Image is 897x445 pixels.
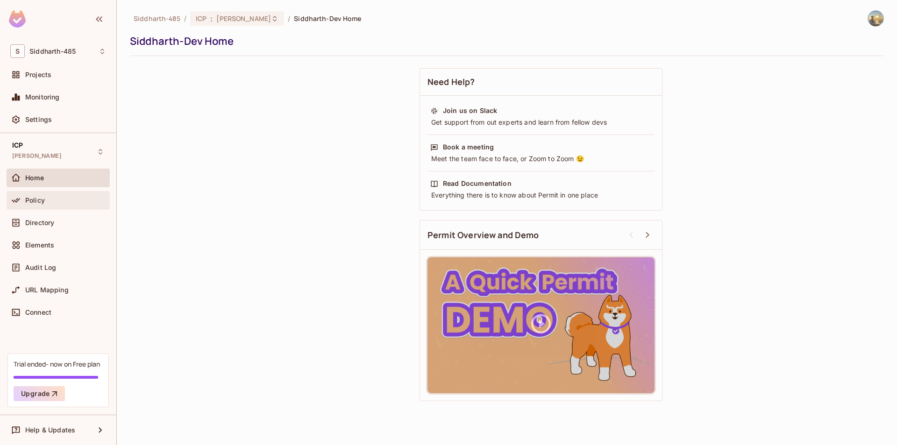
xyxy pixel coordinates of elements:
span: Connect [25,309,51,316]
span: Policy [25,197,45,204]
span: Settings [25,116,52,123]
li: / [288,14,290,23]
div: Everything there is to know about Permit in one place [430,191,652,200]
img: Siddharth Sharma [868,11,883,26]
div: Join us on Slack [443,106,497,115]
div: Meet the team face to face, or Zoom to Zoom 😉 [430,154,652,163]
span: [PERSON_NAME] [216,14,271,23]
span: Siddharth-Dev Home [294,14,361,23]
button: Upgrade [14,386,65,401]
div: Get support from out experts and learn from fellow devs [430,118,652,127]
span: ICP [12,141,23,149]
div: Book a meeting [443,142,494,152]
span: Workspace: Siddharth-485 [29,48,76,55]
img: SReyMgAAAABJRU5ErkJggg== [9,10,26,28]
span: Directory [25,219,54,226]
span: [PERSON_NAME] [12,152,62,160]
span: Projects [25,71,51,78]
span: Help & Updates [25,426,75,434]
span: Permit Overview and Demo [427,229,539,241]
span: URL Mapping [25,286,69,294]
div: Siddharth-Dev Home [130,34,879,48]
span: Need Help? [427,76,475,88]
span: Home [25,174,44,182]
span: Audit Log [25,264,56,271]
span: ICP [196,14,206,23]
span: Elements [25,241,54,249]
span: : [210,15,213,22]
div: Trial ended- now on Free plan [14,360,100,368]
span: S [10,44,25,58]
span: the active workspace [134,14,180,23]
span: Monitoring [25,93,60,101]
div: Read Documentation [443,179,512,188]
li: / [184,14,186,23]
